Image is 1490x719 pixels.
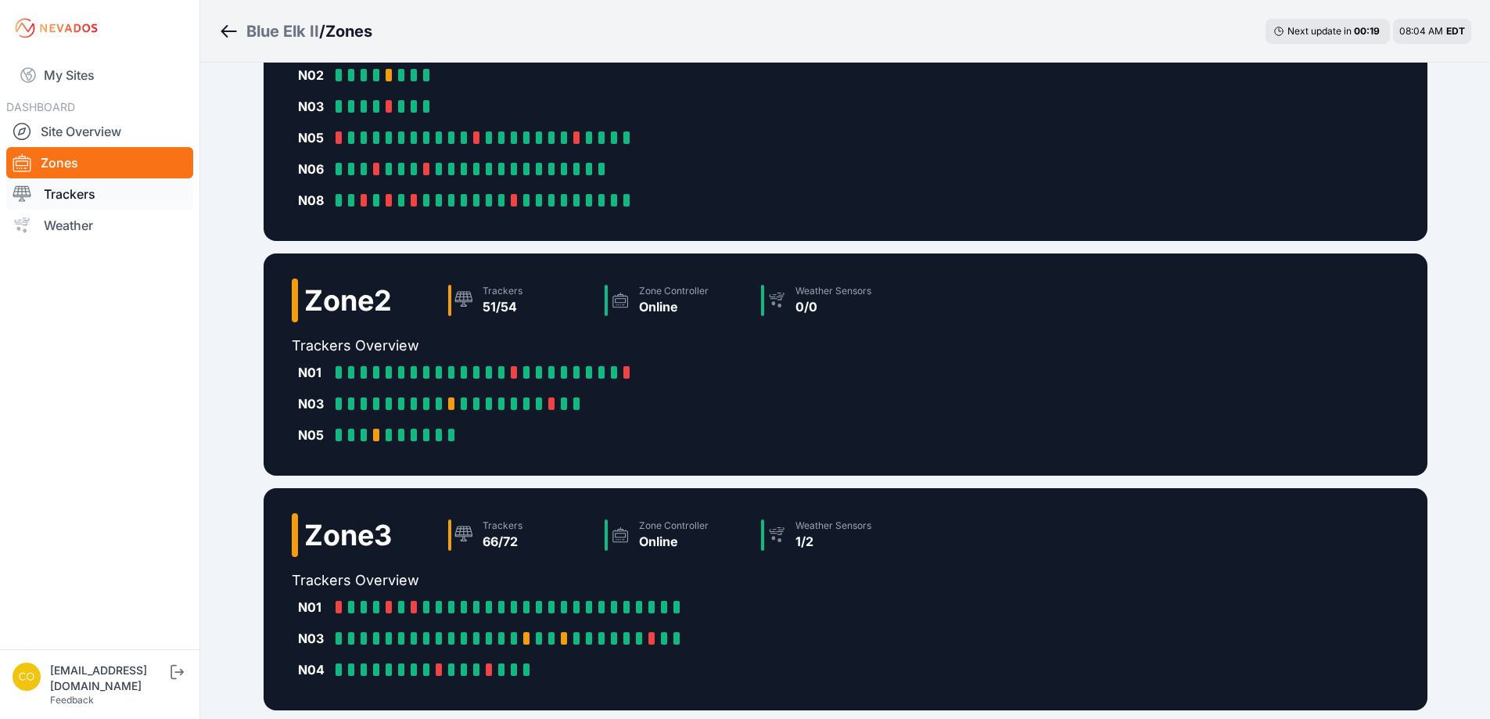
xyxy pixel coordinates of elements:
[319,20,325,42] span: /
[325,20,372,42] h3: Zones
[1354,25,1382,38] div: 00 : 19
[298,160,329,178] div: N06
[298,363,329,382] div: N01
[639,519,709,532] div: Zone Controller
[219,11,372,52] nav: Breadcrumb
[442,279,598,322] a: Trackers51/54
[13,663,41,691] img: controlroomoperator@invenergy.com
[50,663,167,694] div: [EMAIL_ADDRESS][DOMAIN_NAME]
[755,513,911,557] a: Weather Sensors1/2
[304,285,392,316] h2: Zone 2
[442,513,598,557] a: Trackers66/72
[298,660,329,679] div: N04
[298,128,329,147] div: N05
[639,297,709,316] div: Online
[1287,25,1352,37] span: Next update in
[795,532,871,551] div: 1/2
[304,519,392,551] h2: Zone 3
[639,532,709,551] div: Online
[6,116,193,147] a: Site Overview
[292,570,911,591] h2: Trackers Overview
[795,285,871,297] div: Weather Sensors
[795,297,871,316] div: 0/0
[298,426,329,444] div: N05
[483,519,522,532] div: Trackers
[1446,25,1465,37] span: EDT
[483,285,522,297] div: Trackers
[298,629,329,648] div: N03
[6,210,193,241] a: Weather
[1399,25,1443,37] span: 08:04 AM
[298,66,329,84] div: N02
[298,97,329,116] div: N03
[639,285,709,297] div: Zone Controller
[13,16,100,41] img: Nevados
[50,694,94,706] a: Feedback
[6,56,193,94] a: My Sites
[298,394,329,413] div: N03
[298,191,329,210] div: N08
[6,178,193,210] a: Trackers
[483,297,522,316] div: 51/54
[483,532,522,551] div: 66/72
[246,20,319,42] a: Blue Elk II
[292,335,911,357] h2: Trackers Overview
[755,279,911,322] a: Weather Sensors0/0
[298,598,329,617] div: N01
[6,147,193,178] a: Zones
[795,519,871,532] div: Weather Sensors
[6,100,75,113] span: DASHBOARD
